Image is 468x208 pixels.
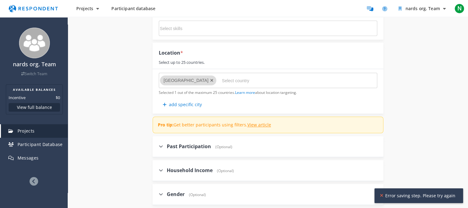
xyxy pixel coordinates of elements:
a: Help and support [378,2,391,15]
span: Past Participation [167,143,211,150]
img: respondent-logo.png [5,3,62,14]
span: Projects [18,128,35,134]
span: Gender [167,191,185,198]
div: Select up to 25 countries. [159,60,205,65]
button: View full balance [9,103,60,112]
dd: $0 [56,94,60,101]
span: (Optional) [186,192,206,197]
a: Participant database [106,3,160,14]
span: Participant Database [18,141,63,147]
span: Household Income [167,167,213,174]
div: Location [159,49,205,56]
button: nards org. Team [393,3,451,14]
a: Switch Team [21,71,47,76]
span: (Optional) [214,168,234,173]
img: team_avatar_256.png [19,28,50,58]
span: N [454,4,464,13]
strong: Pro tip: [158,122,174,128]
span: nards org. Team [406,6,440,11]
span: Error saving step. Please try again [383,193,458,199]
div: Selected 1 out of the maximum 25 countries. about location targeting. [159,90,377,95]
span: (Optional) [212,144,232,149]
p: Get better participants using filters. [158,122,271,128]
span: Messages [18,155,39,161]
span: [GEOGRAPHIC_DATA] [164,78,209,83]
a: Learn more [235,90,255,95]
a: Message participants [364,2,376,15]
input: Select skills [160,23,252,34]
button: N [453,3,466,14]
button: Remove United States of America [210,77,214,84]
button: Projects [71,3,104,14]
a: View article [247,122,271,128]
input: Select country [222,75,314,86]
span: Projects [76,6,93,11]
section: Balance summary [6,84,63,114]
h2: AVAILABLE BALANCES [9,87,60,92]
dt: Incentive [9,94,26,101]
h4: nards org. Team [4,61,65,67]
span: Participant database [111,6,155,11]
button: add specific city [159,99,206,110]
